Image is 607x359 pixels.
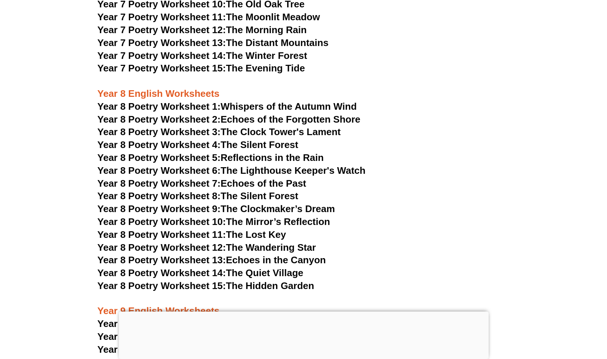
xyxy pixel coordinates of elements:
a: Year 8 Poetry Worksheet 3:The Clock Tower's Lament [98,126,341,137]
span: Year 7 Poetry Worksheet 12: [98,24,226,35]
span: Year 8 Poetry Worksheet 4: [98,139,221,150]
a: Year 8 Poetry Worksheet 14:The Quiet Village [98,267,303,278]
span: Year 8 Poetry Worksheet 8: [98,190,221,201]
span: Year 8 Poetry Worksheet 15: [98,280,226,291]
span: Year 8 Poetry Worksheet 1: [98,101,221,112]
span: Year 8 Poetry Worksheet 14: [98,267,226,278]
a: Year 8 Poetry Worksheet 15:The Hidden Garden [98,280,314,291]
span: Year 9 Poetry Worksheet 1: [98,318,221,329]
a: Year 8 Poetry Worksheet 10:The Mirror’s Reflection [98,216,330,227]
a: Year 8 Poetry Worksheet 1:Whispers of the Autumn Wind [98,101,357,112]
span: Year 8 Poetry Worksheet 2: [98,114,221,125]
a: Year 8 Poetry Worksheet 11:The Lost Key [98,229,286,240]
a: Year 8 Poetry Worksheet 13:Echoes in the Canyon [98,254,326,265]
a: Year 9 Poetry Worksheet 1:The Forgotten Garden [98,318,321,329]
a: Year 8 Poetry Worksheet 12:The Wandering Star [98,242,316,253]
span: Year 7 Poetry Worksheet 13: [98,37,226,48]
iframe: Chat Widget [570,324,607,359]
h3: Year 9 English Worksheets [98,293,510,318]
span: Year 8 Poetry Worksheet 12: [98,242,226,253]
a: Year 8 Poetry Worksheet 7:Echoes of the Past [98,178,306,189]
a: Year 8 Poetry Worksheet 6:The Lighthouse Keeper's Watch [98,165,366,176]
span: Year 7 Poetry Worksheet 11: [98,11,226,22]
a: Year 9 Poetry Worksheet 2:City Shadows [98,331,283,342]
span: Year 8 Poetry Worksheet 10: [98,216,226,227]
span: Year 8 Poetry Worksheet 13: [98,254,226,265]
a: Year 7 Poetry Worksheet 12:The Morning Rain [98,24,307,35]
a: Year 7 Poetry Worksheet 11:The Moonlit Meadow [98,11,320,22]
span: Year 8 Poetry Worksheet 11: [98,229,226,240]
a: Year 8 Poetry Worksheet 4:The Silent Forest [98,139,298,150]
span: Year 9 Poetry Worksheet 2: [98,331,221,342]
a: Year 7 Poetry Worksheet 14:The Winter Forest [98,50,307,61]
a: Year 7 Poetry Worksheet 15:The Evening Tide [98,63,305,74]
a: Year 7 Poetry Worksheet 13:The Distant Mountains [98,37,329,48]
span: Year 8 Poetry Worksheet 3: [98,126,221,137]
h3: Year 8 English Worksheets [98,75,510,100]
span: Year 8 Poetry Worksheet 5: [98,152,221,163]
iframe: Advertisement [119,312,488,357]
span: Year 9 Poetry Worksheet 3: [98,344,221,355]
a: Year 8 Poetry Worksheet 5:Reflections in the Rain [98,152,324,163]
a: Year 9 Poetry Worksheet 3:The Broken Clock [98,344,302,355]
a: Year 8 Poetry Worksheet 8:The Silent Forest [98,190,298,201]
span: Year 8 Poetry Worksheet 9: [98,203,221,214]
span: Year 7 Poetry Worksheet 15: [98,63,226,74]
span: Year 8 Poetry Worksheet 7: [98,178,221,189]
a: Year 8 Poetry Worksheet 9:The Clockmaker’s Dream [98,203,335,214]
span: Year 7 Poetry Worksheet 14: [98,50,226,61]
span: Year 8 Poetry Worksheet 6: [98,165,221,176]
a: Year 8 Poetry Worksheet 2:Echoes of the Forgotten Shore [98,114,360,125]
